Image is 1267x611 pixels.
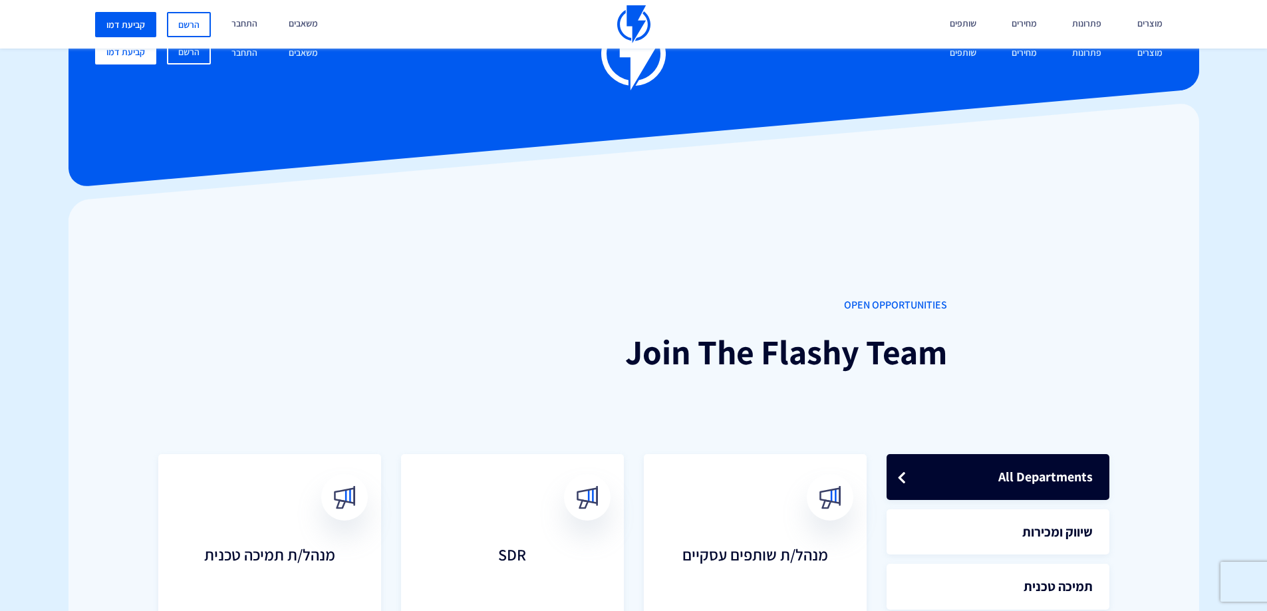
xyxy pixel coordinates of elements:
a: הרשם [167,12,211,37]
span: OPEN OPPORTUNITIES [320,298,947,313]
h1: Join The Flashy Team [320,333,947,371]
img: broadcast.svg [333,486,356,509]
a: קביעת דמו [95,12,156,37]
a: All Departments [887,454,1109,500]
a: שיווק ומכירות [887,509,1109,555]
a: פתרונות [1062,39,1111,68]
a: משאבים [279,39,328,68]
a: קביעת דמו [95,39,156,64]
a: תמיכה טכנית [887,564,1109,610]
a: הרשם [167,39,211,64]
h3: מנהל/ת שותפים עסקיים [657,546,853,599]
a: מוצרים [1127,39,1173,68]
h3: מנהל/ת תמיכה טכנית [172,546,368,599]
h3: SDR [414,546,611,599]
a: מחירים [1002,39,1047,68]
a: שותפים [940,39,986,68]
img: broadcast.svg [575,486,599,509]
img: broadcast.svg [818,486,841,509]
a: התחבר [221,39,267,68]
